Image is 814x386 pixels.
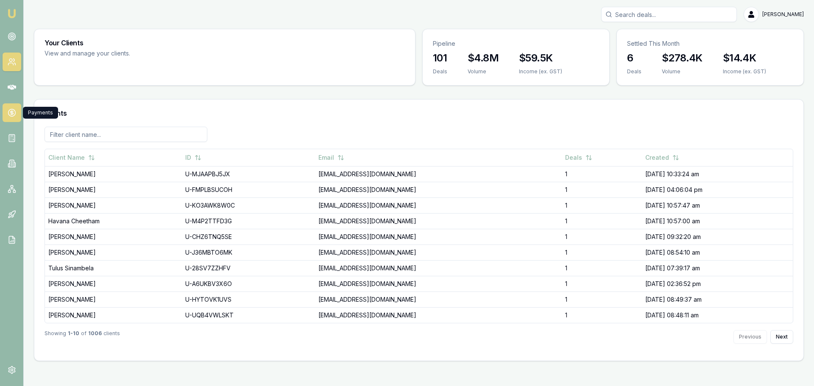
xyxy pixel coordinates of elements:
[723,68,766,75] div: Income (ex. GST)
[645,150,679,165] button: Created
[315,244,562,260] td: [EMAIL_ADDRESS][DOMAIN_NAME]
[45,260,182,276] td: Tulus Sinambela
[7,8,17,19] img: emu-icon-u.png
[601,7,737,22] input: Search deals
[45,330,120,344] div: Showing of clients
[642,276,793,292] td: [DATE] 02:36:52 pm
[562,197,642,213] td: 1
[642,307,793,323] td: [DATE] 08:48:11 am
[182,197,315,213] td: U-KO3AWK8W0C
[45,197,182,213] td: [PERSON_NAME]
[433,39,599,48] p: Pipeline
[562,182,642,197] td: 1
[562,276,642,292] td: 1
[642,229,793,244] td: [DATE] 09:32:20 am
[45,292,182,307] td: [PERSON_NAME]
[562,244,642,260] td: 1
[182,244,315,260] td: U-J36MBTO6MK
[562,307,642,323] td: 1
[182,182,315,197] td: U-FMPLBSUCOH
[642,182,793,197] td: [DATE] 04:06:04 pm
[315,182,562,197] td: [EMAIL_ADDRESS][DOMAIN_NAME]
[45,127,207,142] input: Filter client name...
[315,260,562,276] td: [EMAIL_ADDRESS][DOMAIN_NAME]
[468,68,499,75] div: Volume
[627,51,641,65] h3: 6
[433,51,447,65] h3: 101
[642,197,793,213] td: [DATE] 10:57:47 am
[562,292,642,307] td: 1
[45,244,182,260] td: [PERSON_NAME]
[45,213,182,229] td: Havana Cheetham
[770,330,793,344] button: Next
[45,182,182,197] td: [PERSON_NAME]
[45,110,793,117] h3: Clients
[182,229,315,244] td: U-CHZ6TNQ5SE
[662,51,702,65] h3: $278.4K
[315,166,562,182] td: [EMAIL_ADDRESS][DOMAIN_NAME]
[182,276,315,292] td: U-A6UKBV3X6O
[562,213,642,229] td: 1
[642,244,793,260] td: [DATE] 08:54:10 am
[182,292,315,307] td: U-HYTOVK1UVS
[642,260,793,276] td: [DATE] 07:39:17 am
[315,197,562,213] td: [EMAIL_ADDRESS][DOMAIN_NAME]
[45,39,405,46] h3: Your Clients
[762,11,804,18] span: [PERSON_NAME]
[565,150,592,165] button: Deals
[318,150,344,165] button: Email
[182,260,315,276] td: U-28SV7ZZHFV
[562,166,642,182] td: 1
[627,39,793,48] p: Settled This Month
[48,150,95,165] button: Client Name
[45,166,182,182] td: [PERSON_NAME]
[182,213,315,229] td: U-M4P2TTFD3G
[315,292,562,307] td: [EMAIL_ADDRESS][DOMAIN_NAME]
[45,229,182,244] td: [PERSON_NAME]
[562,229,642,244] td: 1
[642,213,793,229] td: [DATE] 10:57:00 am
[562,260,642,276] td: 1
[45,276,182,292] td: [PERSON_NAME]
[519,51,562,65] h3: $59.5K
[315,229,562,244] td: [EMAIL_ADDRESS][DOMAIN_NAME]
[433,68,447,75] div: Deals
[182,307,315,323] td: U-UQB4VWLSKT
[23,107,58,119] div: Payments
[315,213,562,229] td: [EMAIL_ADDRESS][DOMAIN_NAME]
[45,307,182,323] td: [PERSON_NAME]
[627,68,641,75] div: Deals
[642,166,793,182] td: [DATE] 10:33:24 am
[68,330,79,344] strong: 1 - 10
[723,51,766,65] h3: $14.4K
[519,68,562,75] div: Income (ex. GST)
[315,276,562,292] td: [EMAIL_ADDRESS][DOMAIN_NAME]
[662,68,702,75] div: Volume
[185,150,201,165] button: ID
[45,49,262,58] p: View and manage your clients.
[182,166,315,182] td: U-MJAAPBJ5JX
[315,307,562,323] td: [EMAIL_ADDRESS][DOMAIN_NAME]
[468,51,499,65] h3: $4.8M
[642,292,793,307] td: [DATE] 08:49:37 am
[88,330,102,344] strong: 1006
